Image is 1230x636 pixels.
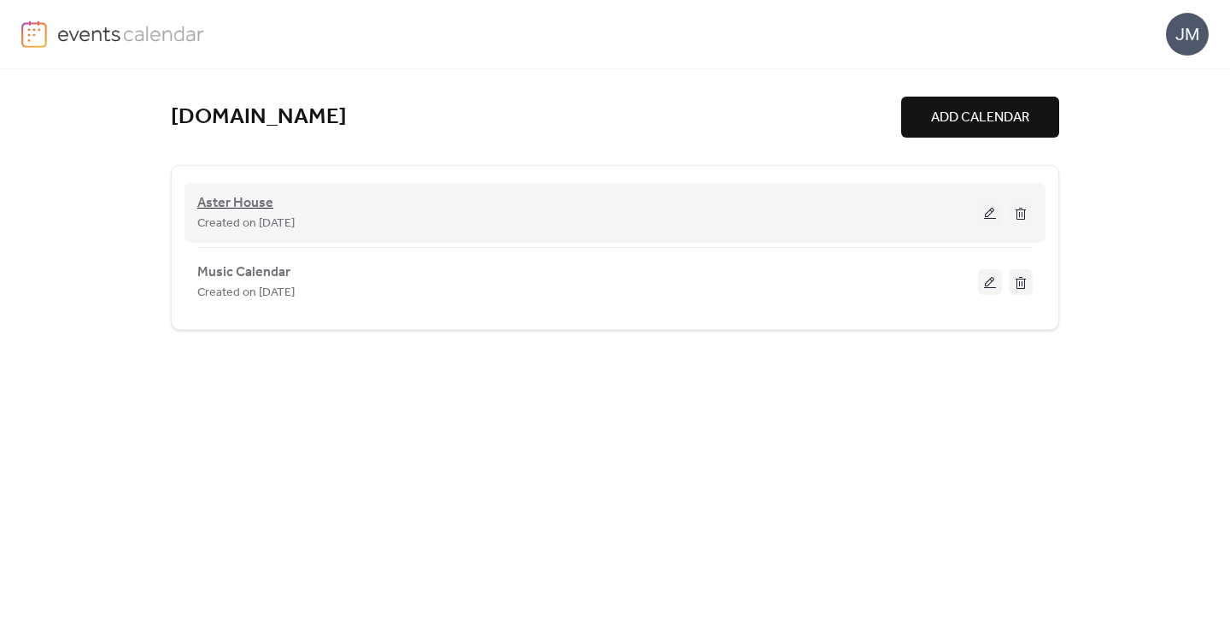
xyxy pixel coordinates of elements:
[197,193,273,214] span: Aster House
[901,97,1059,138] button: ADD CALENDAR
[171,103,347,132] a: [DOMAIN_NAME]
[197,198,273,209] a: Aster House
[57,21,205,46] img: logo-type
[197,268,290,277] a: Music Calendar
[197,283,295,303] span: Created on [DATE]
[1166,13,1209,56] div: JM
[931,108,1029,128] span: ADD CALENDAR
[197,262,290,283] span: Music Calendar
[21,21,47,48] img: logo
[197,214,295,234] span: Created on [DATE]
